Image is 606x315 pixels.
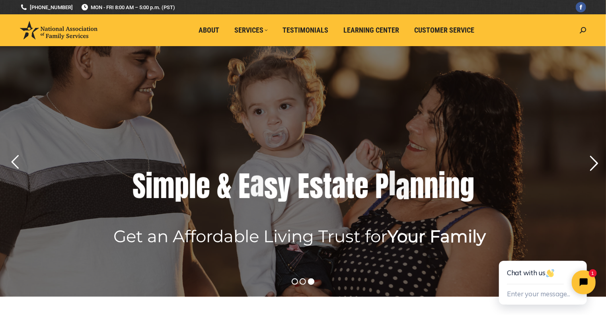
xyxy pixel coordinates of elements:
[375,170,389,202] div: P
[388,226,486,247] b: Your Family
[415,26,475,35] span: Customer Service
[310,170,323,202] div: s
[193,23,225,38] a: About
[410,170,424,202] div: n
[424,170,438,202] div: n
[175,170,189,202] div: p
[323,170,332,202] div: t
[133,170,146,202] div: S
[238,170,250,202] div: E
[153,170,175,202] div: m
[409,23,480,38] a: Customer Service
[199,26,220,35] span: About
[278,170,291,202] div: y
[355,170,368,202] div: e
[264,171,278,202] div: s
[298,170,310,202] div: E
[344,26,399,35] span: Learning Center
[250,168,264,200] div: a
[332,170,346,202] div: a
[217,170,232,202] div: &
[277,23,334,38] a: Testimonials
[283,26,329,35] span: Testimonials
[235,26,268,35] span: Services
[346,170,355,202] div: t
[20,21,97,39] img: National Association of Family Services
[389,167,396,199] div: l
[338,23,405,38] a: Learning Center
[438,169,446,201] div: i
[446,170,460,202] div: n
[114,229,486,243] rs-layer: Get an Affordable Living Trust for
[576,2,586,12] a: Facebook page opens in new window
[81,4,175,11] span: MON - FRI 8:00 AM – 5:00 p.m. (PST)
[196,170,210,202] div: e
[460,170,474,202] div: g
[396,171,410,203] div: a
[20,4,73,11] a: [PHONE_NUMBER]
[189,170,196,202] div: l
[146,170,153,202] div: i
[481,235,606,315] iframe: Tidio Chat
